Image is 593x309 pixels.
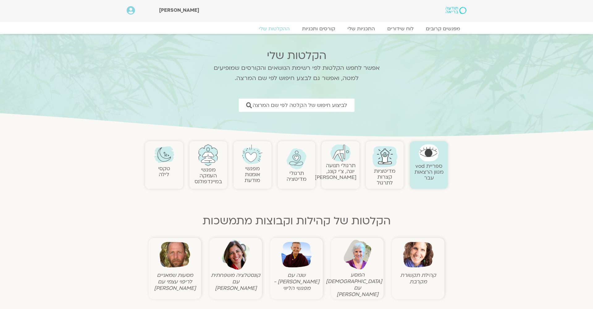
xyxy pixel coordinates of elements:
[205,63,388,83] p: אפשר לחפש הקלטות לפי רשימת הנושאים והקורסים שמופיעים למטה, ואפשר גם לבצע חיפוש לפי שם המרצה.
[287,170,306,183] a: תרגולימדיטציה
[374,167,395,186] a: מדיטציות קצרות לתרגול
[296,26,341,32] a: קורסים ותכניות
[245,165,260,184] a: מפגשיאומנות מודעת
[205,49,388,62] h2: הקלטות שלי
[393,272,443,285] figcaption: קהילת תקשורת מקרבת
[381,26,420,32] a: לוח שידורים
[253,26,296,32] a: ההקלטות שלי
[333,272,382,298] figcaption: המסע [DEMOGRAPHIC_DATA] עם [PERSON_NAME]
[414,163,444,181] a: ספריית vodמגוון הרצאות עבר
[341,26,381,32] a: התכניות שלי
[150,272,200,291] figcaption: מסעות שמאניים לריפוי עצמי עם [PERSON_NAME]
[239,99,355,112] a: לביצוע חיפוש של הקלטה לפי שם המרצה
[127,26,466,32] nav: Menu
[211,272,260,291] figcaption: קונסטלציה משפחתית עם [PERSON_NAME]
[158,165,170,178] a: טקסילילה
[272,272,321,291] figcaption: שנה עם [PERSON_NAME] - מפגשי הליווי
[145,215,448,227] h2: הקלטות של קהילות וקבוצות מתמשכות
[195,166,222,185] a: מפגשיהעמקה במיינדפולנס
[420,26,466,32] a: מפגשים קרובים
[253,102,347,108] span: לביצוע חיפוש של הקלטה לפי שם המרצה
[159,7,199,14] span: [PERSON_NAME]
[315,162,356,181] a: תרגולי תנועהיוגה, צ׳י קונג, [PERSON_NAME]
